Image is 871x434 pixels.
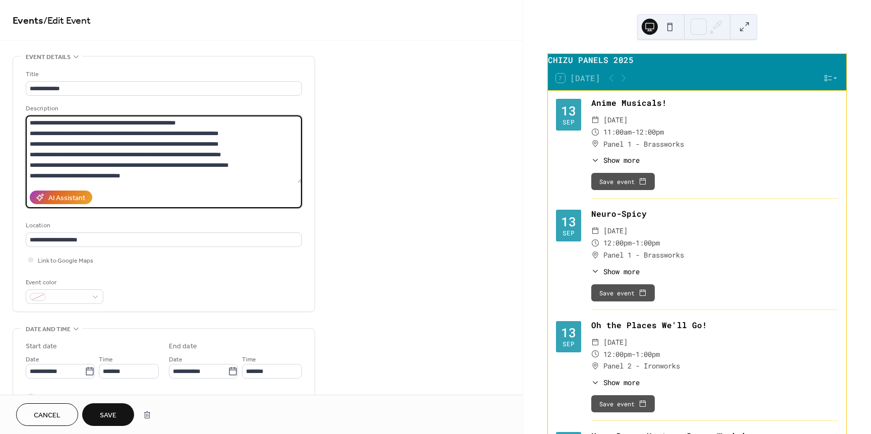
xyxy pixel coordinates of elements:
button: Save event [591,284,655,301]
span: Show more [603,377,640,388]
span: Time [242,354,256,365]
span: Date and time [26,324,71,335]
span: Panel 1 - Brassworks [603,249,684,261]
div: ​ [591,336,599,348]
button: Save event [591,395,655,412]
div: CHIZU PANELS 2025 [548,54,846,66]
div: ​ [591,348,599,360]
span: 12:00pm [603,237,632,249]
span: Cancel [34,410,60,421]
span: Event details [26,52,71,63]
div: Anime Musicals! [591,97,838,109]
span: [DATE] [603,225,628,237]
div: 13 [561,104,576,117]
span: 11:00am [603,126,632,138]
span: Save [100,410,116,421]
div: ​ [591,114,599,126]
div: ​ [591,155,599,165]
div: Oh the Places We'll Go! [591,319,838,331]
div: ​ [591,249,599,261]
span: Show more [603,155,640,165]
div: 13 [561,326,576,339]
span: All day [38,392,55,402]
div: AI Assistant [48,193,85,204]
span: / Edit Event [43,11,91,31]
div: ​ [591,138,599,150]
div: Description [26,103,300,114]
span: - [632,237,636,249]
div: End date [169,341,197,352]
div: Sep [563,341,575,347]
div: Title [26,69,300,80]
button: ​Show more [591,155,640,165]
button: ​Show more [591,266,640,277]
span: [DATE] [603,336,628,348]
div: ​ [591,266,599,277]
div: Sep [563,230,575,236]
div: Start date [26,341,57,352]
button: ​Show more [591,377,640,388]
span: Date [169,354,182,365]
button: Cancel [16,403,78,426]
span: Show more [603,266,640,277]
div: Sep [563,119,575,126]
span: Date [26,354,39,365]
div: ​ [591,237,599,249]
span: 12:00pm [636,126,664,138]
span: Link to Google Maps [38,256,93,266]
span: Panel 2 - Ironworks [603,360,680,372]
div: ​ [591,360,599,372]
div: Location [26,220,300,231]
span: 1:00pm [636,348,660,360]
div: ​ [591,377,599,388]
div: 13 [561,215,576,228]
span: [DATE] [603,114,628,126]
span: Time [99,354,113,365]
span: 12:00pm [603,348,632,360]
span: - [632,348,636,360]
div: ​ [591,126,599,138]
span: - [632,126,636,138]
button: Save [82,403,134,426]
div: ​ [591,225,599,237]
div: Event color [26,277,101,288]
div: Neuro-Spicy [591,208,838,220]
span: 1:00pm [636,237,660,249]
a: Events [13,11,43,31]
button: Save event [591,173,655,190]
button: AI Assistant [30,191,92,204]
span: Panel 1 - Brassworks [603,138,684,150]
